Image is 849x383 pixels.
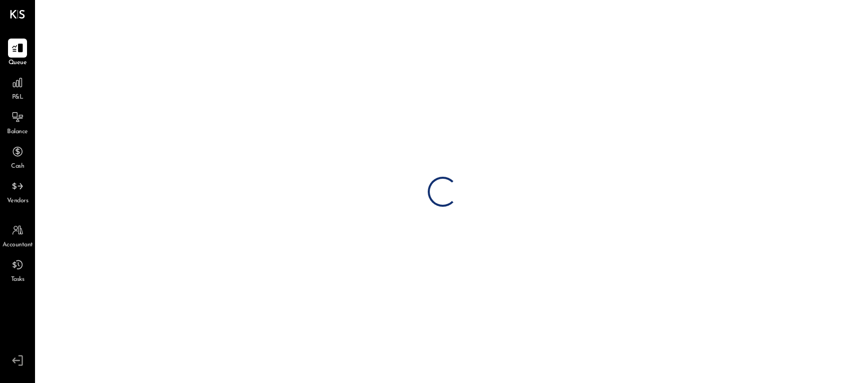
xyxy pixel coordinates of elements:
[11,162,24,171] span: Cash
[1,177,35,206] a: Vendors
[7,128,28,137] span: Balance
[1,255,35,284] a: Tasks
[1,108,35,137] a: Balance
[9,59,27,68] span: Queue
[11,275,25,284] span: Tasks
[12,93,24,102] span: P&L
[1,39,35,68] a: Queue
[1,73,35,102] a: P&L
[3,241,33,250] span: Accountant
[1,221,35,250] a: Accountant
[7,197,29,206] span: Vendors
[1,142,35,171] a: Cash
